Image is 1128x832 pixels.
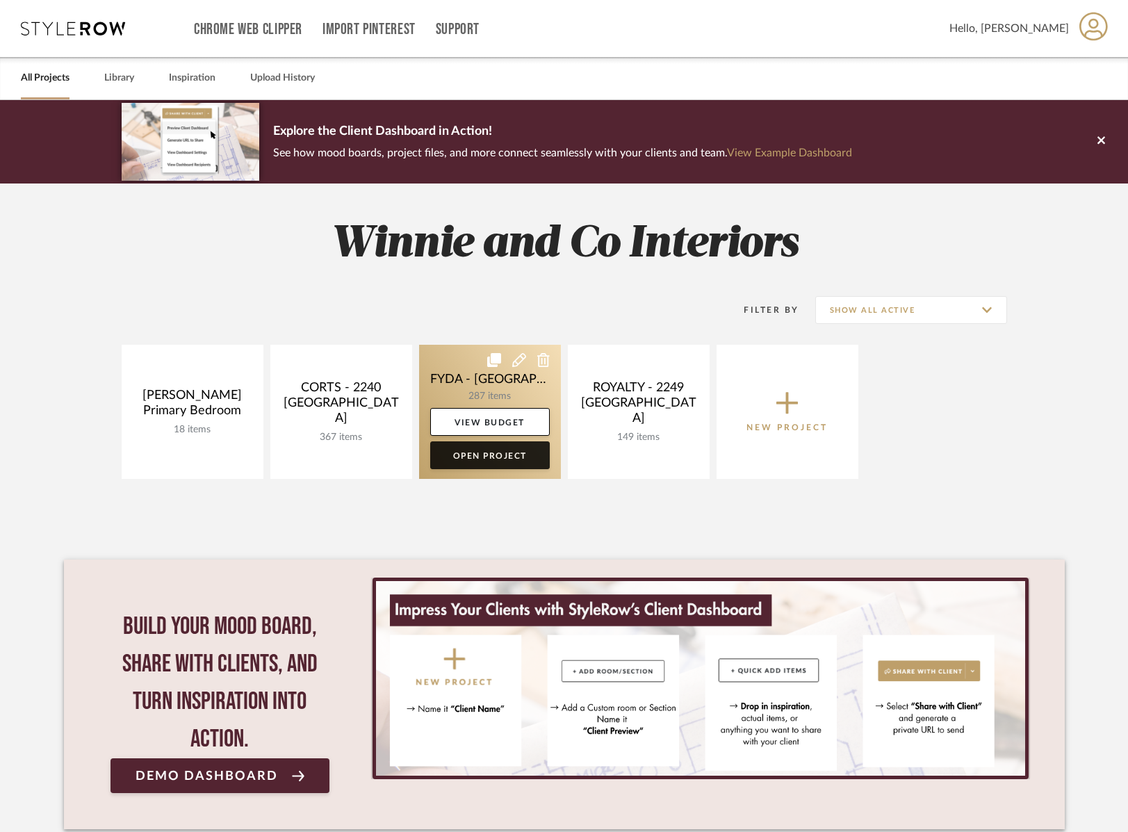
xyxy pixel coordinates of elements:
div: 367 items [281,432,401,443]
div: 18 items [133,424,252,436]
span: Demo Dashboard [136,769,278,783]
img: StyleRow_Client_Dashboard_Banner__1_.png [376,581,1024,776]
p: New Project [746,421,828,434]
a: View Budget [430,408,550,436]
div: Build your mood board, share with clients, and turn inspiration into action. [111,608,330,758]
p: See how mood boards, project files, and more connect seamlessly with your clients and team. [273,143,852,163]
div: ROYALTY - 2249 [GEOGRAPHIC_DATA] [579,380,698,432]
div: [PERSON_NAME] Primary Bedroom [133,388,252,424]
img: d5d033c5-7b12-40c2-a960-1ecee1989c38.png [122,103,259,180]
a: Upload History [250,69,315,88]
a: View Example Dashboard [727,147,852,158]
div: Filter By [726,303,799,317]
p: Explore the Client Dashboard in Action! [273,121,852,143]
a: Support [436,24,480,35]
button: New Project [717,345,858,479]
a: Open Project [430,441,550,469]
a: Demo Dashboard [111,758,330,793]
a: Import Pinterest [322,24,416,35]
div: 149 items [579,432,698,443]
h2: Winnie and Co Interiors [64,218,1065,270]
div: 0 [371,578,1029,779]
span: Hello, [PERSON_NAME] [949,20,1069,37]
a: Chrome Web Clipper [194,24,302,35]
a: Inspiration [169,69,215,88]
a: Library [104,69,134,88]
div: CORTS - 2240 [GEOGRAPHIC_DATA] [281,380,401,432]
a: All Projects [21,69,70,88]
